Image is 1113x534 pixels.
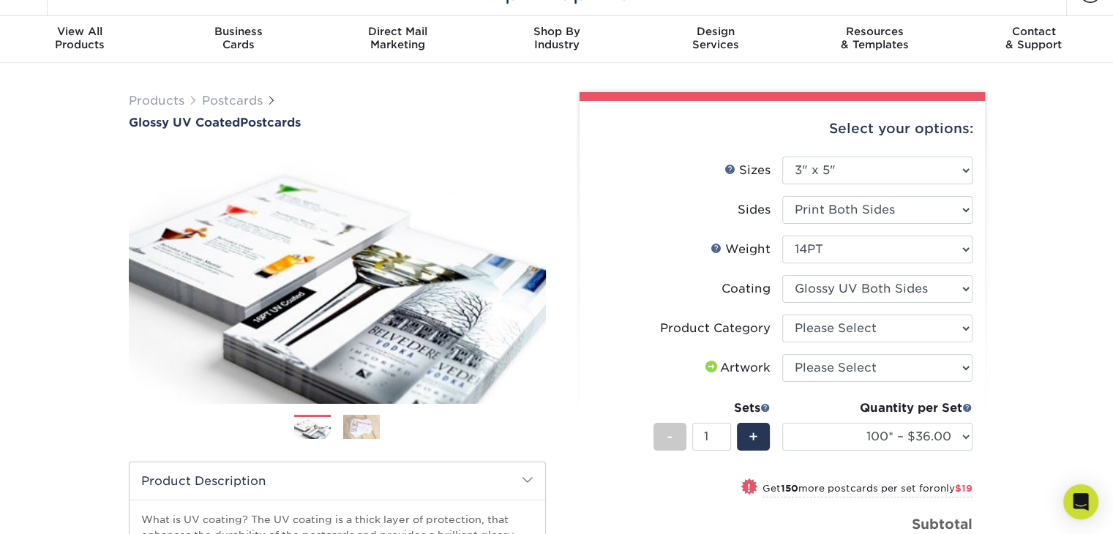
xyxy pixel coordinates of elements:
span: ! [747,480,751,495]
img: Postcards 01 [294,415,331,440]
a: Direct MailMarketing [318,16,477,63]
strong: 150 [781,483,798,494]
div: Quantity per Set [782,399,973,417]
div: Industry [477,25,636,51]
h2: Product Description [130,462,545,500]
span: Contact [954,25,1113,38]
div: & Templates [795,25,953,51]
div: & Support [954,25,1113,51]
div: Product Category [660,320,771,337]
a: Postcards [202,94,263,108]
small: Get more postcards per set for [762,483,973,497]
img: Glossy UV Coated 01 [129,131,546,419]
h1: Postcards [129,116,546,129]
div: Cards [159,25,318,51]
a: Contact& Support [954,16,1113,63]
strong: Subtotal [912,516,973,532]
span: Resources [795,25,953,38]
span: - [667,426,673,448]
span: Business [159,25,318,38]
a: Shop ByIndustry [477,16,636,63]
div: Sides [738,201,771,219]
div: Open Intercom Messenger [1063,484,1098,519]
span: only [934,483,973,494]
div: Marketing [318,25,477,51]
span: Direct Mail [318,25,477,38]
a: Resources& Templates [795,16,953,63]
div: Services [636,25,795,51]
span: Glossy UV Coated [129,116,240,129]
a: DesignServices [636,16,795,63]
span: $19 [955,483,973,494]
div: Select your options: [591,101,973,157]
div: Sets [653,399,771,417]
span: Shop By [477,25,636,38]
div: Artwork [702,359,771,377]
a: Glossy UV CoatedPostcards [129,116,546,129]
div: Sizes [724,162,771,179]
span: Design [636,25,795,38]
div: Coating [722,280,771,298]
a: BusinessCards [159,16,318,63]
a: Products [129,94,184,108]
img: Postcards 02 [343,415,380,440]
span: + [749,426,758,448]
div: Weight [711,241,771,258]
